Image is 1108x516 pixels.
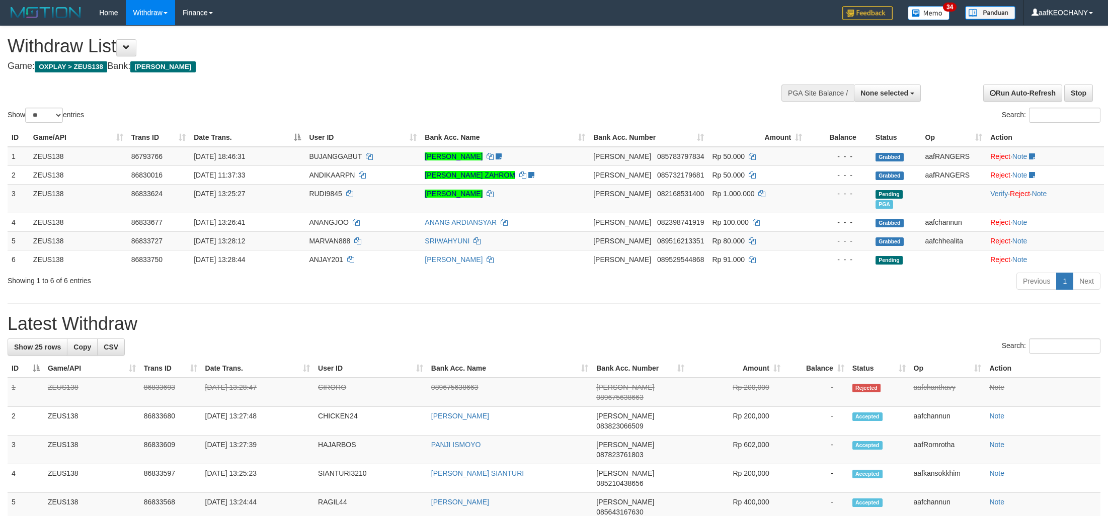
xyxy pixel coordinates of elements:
[8,314,1100,334] h1: Latest Withdraw
[596,479,643,487] span: Copy 085210438656 to clipboard
[140,378,201,407] td: 86833693
[876,190,903,199] span: Pending
[427,359,592,378] th: Bank Acc. Name: activate to sort column ascending
[688,378,784,407] td: Rp 200,000
[1012,152,1027,160] a: Note
[986,231,1104,250] td: ·
[314,378,427,407] td: CIRORO
[712,190,754,198] span: Rp 1.000.000
[784,436,848,464] td: -
[810,189,867,199] div: - - -
[657,190,704,198] span: Copy 082168531400 to clipboard
[201,378,314,407] td: [DATE] 13:28:47
[314,436,427,464] td: HAJARBOS
[1029,108,1100,123] input: Search:
[25,108,63,123] select: Showentries
[431,412,489,420] a: [PERSON_NAME]
[688,359,784,378] th: Amount: activate to sort column ascending
[140,407,201,436] td: 86833680
[852,412,883,421] span: Accepted
[1029,338,1100,354] input: Search:
[425,190,483,198] a: [PERSON_NAME]
[29,165,127,184] td: ZEUS138
[810,254,867,265] div: - - -
[1010,190,1030,198] a: Reject
[990,237,1010,245] a: Reject
[989,469,1004,477] a: Note
[8,128,29,147] th: ID
[8,108,84,123] label: Show entries
[201,464,314,493] td: [DATE] 13:25:23
[190,128,305,147] th: Date Trans.: activate to sort column descending
[986,128,1104,147] th: Action
[425,171,515,179] a: [PERSON_NAME] ZAHROM
[712,218,748,226] span: Rp 100.000
[784,407,848,436] td: -
[596,422,643,430] span: Copy 083823066509 to clipboard
[8,213,29,231] td: 4
[593,218,651,226] span: [PERSON_NAME]
[431,469,524,477] a: [PERSON_NAME] SIANTURI
[910,436,986,464] td: aafRornrotha
[596,451,643,459] span: Copy 087823761803 to clipboard
[596,441,654,449] span: [PERSON_NAME]
[1002,108,1100,123] label: Search:
[990,171,1010,179] a: Reject
[8,272,454,286] div: Showing 1 to 6 of 6 entries
[44,359,140,378] th: Game/API: activate to sort column ascending
[990,218,1010,226] a: Reject
[309,152,362,160] span: BUJANGGABUT
[593,171,651,179] span: [PERSON_NAME]
[712,171,745,179] span: Rp 50.000
[44,378,140,407] td: ZEUS138
[910,378,986,407] td: aafchanthavy
[309,255,343,264] span: ANJAY201
[309,218,349,226] span: ANANGJOO
[784,464,848,493] td: -
[810,170,867,180] div: - - -
[688,436,784,464] td: Rp 602,000
[852,441,883,450] span: Accepted
[596,412,654,420] span: [PERSON_NAME]
[1012,237,1027,245] a: Note
[131,255,163,264] span: 86833750
[97,338,125,356] a: CSV
[8,165,29,184] td: 2
[986,184,1104,213] td: · ·
[314,464,427,493] td: SIANTURI3210
[431,441,481,449] a: PANJI ISMOYO
[990,255,1010,264] a: Reject
[201,407,314,436] td: [DATE] 13:27:48
[810,217,867,227] div: - - -
[425,218,497,226] a: ANANG ARDIANSYAR
[8,407,44,436] td: 2
[589,128,708,147] th: Bank Acc. Number: activate to sort column ascending
[140,359,201,378] th: Trans ID: activate to sort column ascending
[921,231,987,250] td: aafchhealita
[1073,273,1100,290] a: Next
[131,218,163,226] span: 86833677
[8,5,84,20] img: MOTION_logo.png
[8,184,29,213] td: 3
[688,407,784,436] td: Rp 200,000
[131,190,163,198] span: 86833624
[1002,338,1100,354] label: Search:
[657,218,704,226] span: Copy 082398741919 to clipboard
[985,359,1100,378] th: Action
[986,147,1104,166] td: ·
[130,61,195,72] span: [PERSON_NAME]
[876,153,904,161] span: Grabbed
[596,508,643,516] span: Copy 085643167630 to clipboard
[29,128,127,147] th: Game/API: activate to sort column ascending
[1012,255,1027,264] a: Note
[67,338,98,356] a: Copy
[921,165,987,184] td: aafRANGERS
[810,151,867,161] div: - - -
[712,152,745,160] span: Rp 50.000
[8,231,29,250] td: 5
[127,128,190,147] th: Trans ID: activate to sort column ascending
[29,231,127,250] td: ZEUS138
[29,250,127,269] td: ZEUS138
[8,378,44,407] td: 1
[876,219,904,227] span: Grabbed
